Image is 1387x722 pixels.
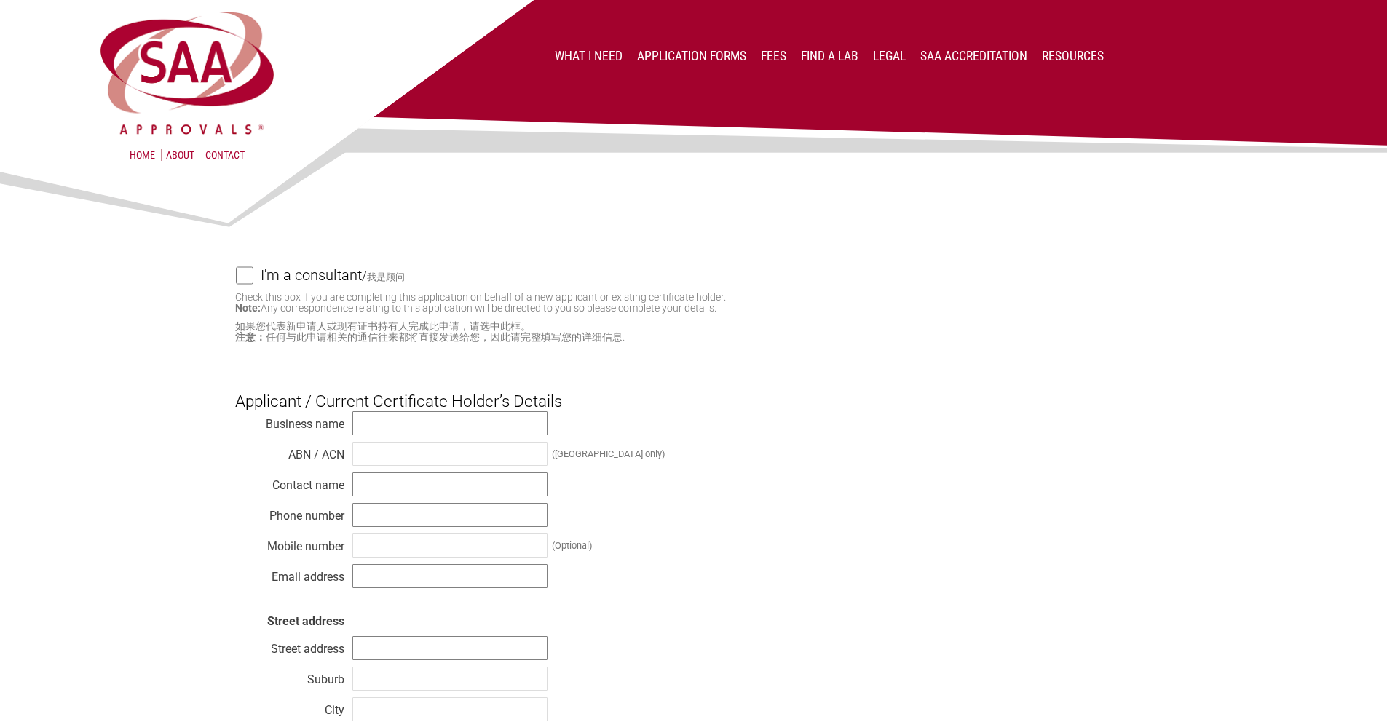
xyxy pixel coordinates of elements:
div: Street address [235,638,344,653]
img: SAA Approvals [97,9,277,138]
a: What I Need [555,49,623,63]
div: Business name [235,413,344,428]
label: / [261,266,1153,284]
div: Suburb [235,669,344,683]
a: Find a lab [801,49,858,63]
div: Contact name [235,475,344,489]
a: Contact [205,149,245,161]
a: Application Forms [637,49,746,63]
strong: Note: [235,302,261,314]
a: Home [130,149,155,161]
a: About [161,149,199,161]
small: 我是顾问 [367,271,405,282]
div: (Optional) [552,540,592,551]
div: ABN / ACN [235,444,344,459]
h4: I'm a consultant [261,259,362,291]
strong: 注意： [235,331,266,343]
small: Check this box if you are completing this application on behalf of a new applicant or existing ce... [235,291,726,314]
a: Legal [873,49,906,63]
a: SAA Accreditation [920,49,1027,63]
div: ([GEOGRAPHIC_DATA] only) [552,448,665,459]
strong: Street address [267,614,344,628]
h3: Applicant / Current Certificate Holder’s Details [235,367,1153,410]
div: Mobile number [235,536,344,550]
small: 如果您代表新申请人或现有证书持有人完成此申请，请选中此框。 任何与此申请相关的通信往来都将直接发送给您，因此请完整填写您的详细信息. [235,321,1153,343]
div: Phone number [235,505,344,520]
div: Email address [235,566,344,581]
a: Resources [1042,49,1104,63]
a: Fees [761,49,786,63]
div: City [235,699,344,714]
